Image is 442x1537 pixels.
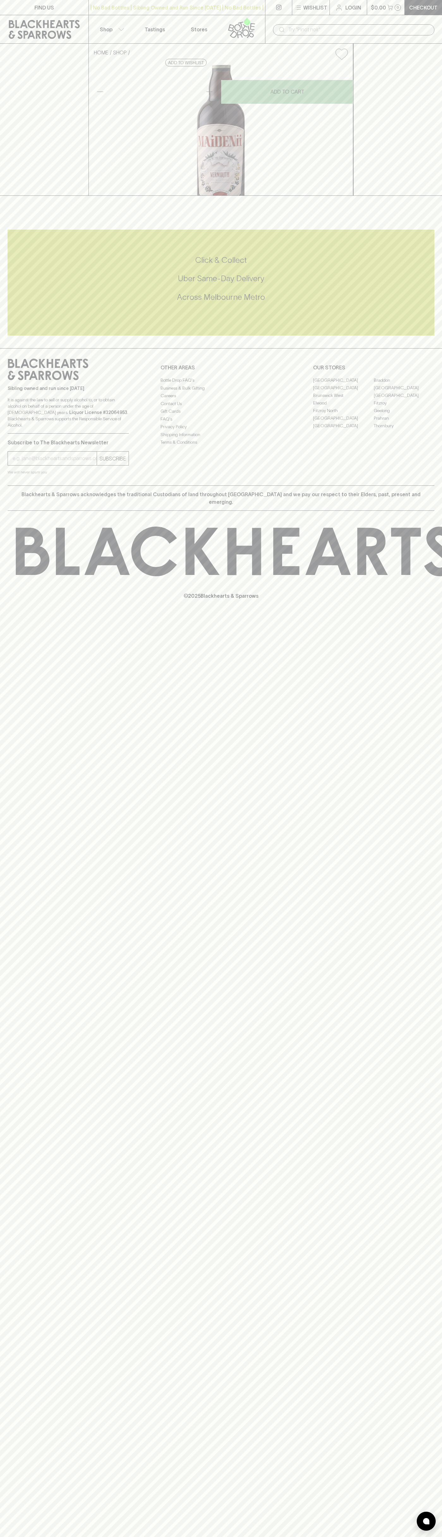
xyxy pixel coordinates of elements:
a: [GEOGRAPHIC_DATA] [313,376,374,384]
p: Tastings [145,26,165,33]
a: Geelong [374,407,434,414]
a: Brunswick West [313,392,374,399]
a: FAQ's [160,415,282,423]
input: e.g. jane@blackheartsandsparrows.com.au [13,454,97,464]
a: Careers [160,392,282,400]
div: Call to action block [8,230,434,336]
a: Privacy Policy [160,423,282,431]
a: Contact Us [160,400,282,407]
input: Try "Pinot noir" [288,25,429,35]
p: Login [345,4,361,11]
a: SHOP [113,50,127,55]
a: Thornbury [374,422,434,429]
p: Wishlist [303,4,327,11]
p: It is against the law to sell or supply alcohol to, or to obtain alcohol on behalf of a person un... [8,397,129,428]
p: FIND US [34,4,54,11]
a: [GEOGRAPHIC_DATA] [313,422,374,429]
strong: Liquor License #32064953 [69,410,127,415]
p: Checkout [409,4,438,11]
a: Fitzroy [374,399,434,407]
p: 0 [397,6,399,9]
button: Shop [89,15,133,43]
a: Braddon [374,376,434,384]
h5: Uber Same-Day Delivery [8,273,434,284]
p: Shop [100,26,112,33]
h5: Click & Collect [8,255,434,265]
a: Gift Cards [160,408,282,415]
p: Blackhearts & Sparrows acknowledges the traditional Custodians of land throughout [GEOGRAPHIC_DAT... [12,491,430,506]
p: Stores [191,26,207,33]
a: Terms & Conditions [160,439,282,446]
a: Tastings [133,15,177,43]
p: Sibling owned and run since [DATE] [8,385,129,392]
p: SUBSCRIBE [100,455,126,462]
a: Shipping Information [160,431,282,438]
img: bubble-icon [423,1518,429,1524]
p: We will never spam you [8,469,129,475]
a: Stores [177,15,221,43]
a: Fitzroy North [313,407,374,414]
p: OTHER AREAS [160,364,282,371]
p: ADD TO CART [270,88,304,96]
a: Business & Bulk Gifting [160,384,282,392]
h5: Across Melbourne Metro [8,292,434,302]
img: 3410.png [89,65,353,195]
button: Add to wishlist [333,46,350,62]
p: Subscribe to The Blackhearts Newsletter [8,439,129,446]
p: $0.00 [371,4,386,11]
a: Elwood [313,399,374,407]
button: SUBSCRIBE [97,452,129,465]
button: ADD TO CART [221,80,353,104]
a: [GEOGRAPHIC_DATA] [313,384,374,392]
button: Add to wishlist [165,59,207,66]
a: Prahran [374,414,434,422]
a: [GEOGRAPHIC_DATA] [374,392,434,399]
a: Bottle Drop FAQ's [160,377,282,384]
a: HOME [94,50,108,55]
a: [GEOGRAPHIC_DATA] [313,414,374,422]
p: OUR STORES [313,364,434,371]
a: [GEOGRAPHIC_DATA] [374,384,434,392]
